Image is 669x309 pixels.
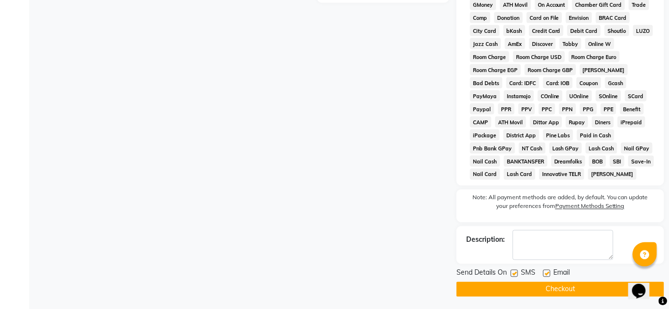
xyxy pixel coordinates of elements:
span: LUZO [633,25,653,36]
span: Rupay [566,117,588,128]
span: Email [553,268,570,280]
span: Paid in Cash [577,130,614,141]
span: Dreamfolks [551,156,586,167]
span: SMS [521,268,535,280]
span: Room Charge GBP [525,64,576,75]
span: Diners [592,117,614,128]
span: Lash Cash [586,143,617,154]
span: PPE [601,103,617,115]
span: Comp [470,12,490,23]
span: PayMaya [470,90,500,102]
span: PPV [518,103,535,115]
span: iPrepaid [618,117,645,128]
span: Bad Debts [470,77,502,88]
span: Room Charge [470,51,509,62]
span: SOnline [596,90,621,102]
span: Send Details On [456,268,507,280]
span: Lash GPay [549,143,582,154]
span: PPC [539,103,555,115]
label: Payment Methods Setting [555,202,624,211]
span: BANKTANSFER [504,156,547,167]
span: Shoutlo [605,25,629,36]
span: UOnline [566,90,592,102]
span: iPackage [470,130,500,141]
span: Room Charge Euro [569,51,620,62]
span: NT Cash [519,143,546,154]
label: Note: All payment methods are added, by default. You can update your preferences from [466,193,654,215]
span: Envision [566,12,592,23]
span: BRAC Card [596,12,630,23]
span: ATH Movil [495,117,526,128]
span: Credit Card [529,25,564,36]
div: Description: [466,235,505,245]
span: CAMP [470,117,491,128]
span: BOB [589,156,606,167]
span: Card: IOB [543,77,573,88]
span: Debit Card [567,25,601,36]
span: Nail GPay [621,143,653,154]
span: Benefit [620,103,644,115]
span: [PERSON_NAME] [580,64,628,75]
span: Pine Labs [543,130,574,141]
span: Nail Card [470,169,500,180]
span: Card: IDFC [506,77,539,88]
span: PPN [559,103,576,115]
span: Instamojo [504,90,534,102]
span: Paypal [470,103,494,115]
span: Discover [529,38,556,49]
span: Tabby [560,38,581,49]
span: Donation [494,12,523,23]
span: Nail Cash [470,156,500,167]
span: AmEx [505,38,525,49]
span: Online W [585,38,614,49]
button: Checkout [456,282,664,297]
span: Coupon [577,77,601,88]
span: Pnb Bank GPay [470,143,515,154]
span: SBI [610,156,624,167]
span: Room Charge USD [513,51,565,62]
span: SCard [625,90,647,102]
span: Dittor App [530,117,563,128]
span: Lash Card [504,169,535,180]
span: Room Charge EGP [470,64,521,75]
span: COnline [538,90,563,102]
span: Gcash [605,77,626,88]
span: PPR [498,103,515,115]
iframe: chat widget [628,270,659,299]
span: District App [503,130,539,141]
span: Card on File [527,12,563,23]
span: PPG [580,103,597,115]
span: [PERSON_NAME] [588,169,637,180]
span: City Card [470,25,500,36]
span: bKash [503,25,525,36]
span: Save-In [628,156,654,167]
span: Innovative TELR [539,169,585,180]
span: Jazz Cash [470,38,501,49]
